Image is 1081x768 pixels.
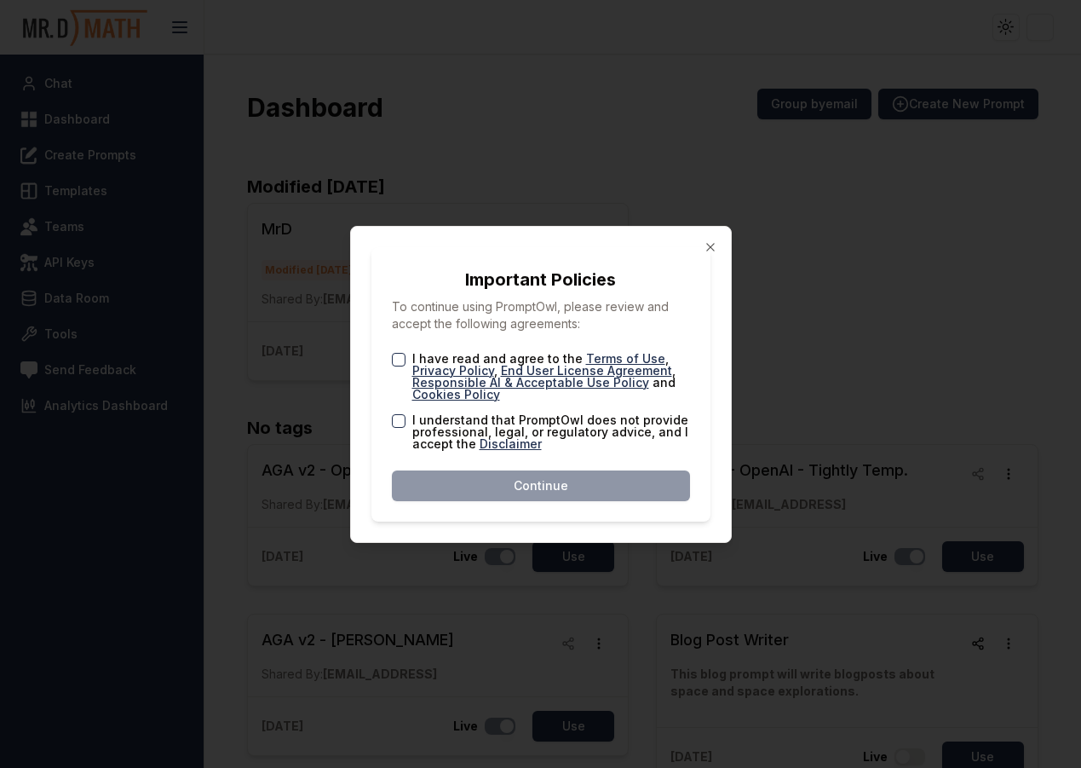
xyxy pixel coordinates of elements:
p: To continue using PromptOwl, please review and accept the following agreements: [392,298,690,332]
a: Privacy Policy [412,363,494,378]
a: Terms of Use [586,351,665,366]
a: End User License Agreement [501,363,672,378]
a: Cookies Policy [412,387,500,401]
a: Disclaimer [480,436,542,451]
label: I understand that PromptOwl does not provide professional, legal, or regulatory advice, and I acc... [412,414,690,450]
h2: Important Policies [392,268,690,292]
label: I have read and agree to the , , , and [412,353,690,401]
a: Responsible AI & Acceptable Use Policy [412,375,649,390]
